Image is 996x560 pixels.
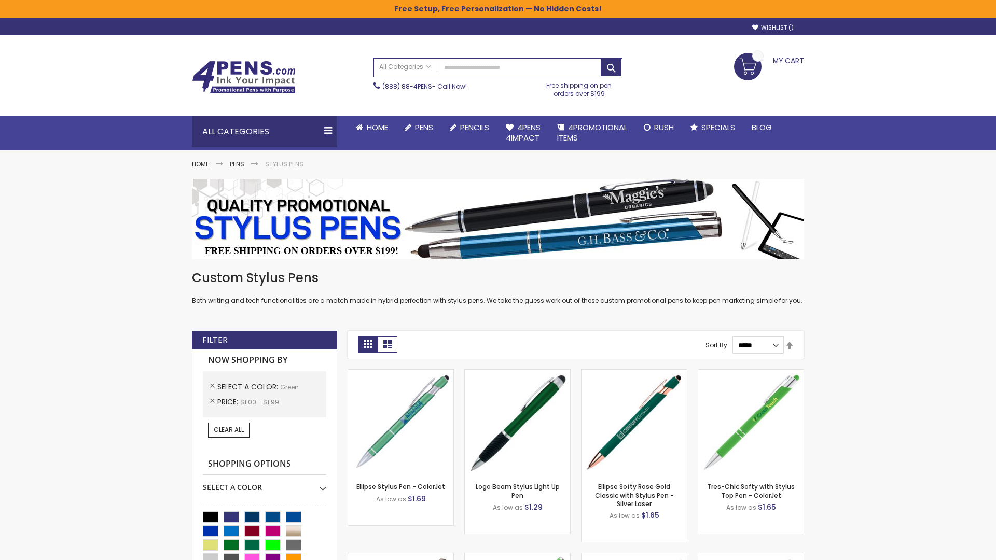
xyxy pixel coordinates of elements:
a: Wishlist [752,24,794,32]
strong: Now Shopping by [203,349,326,371]
img: Stylus Pens [192,179,804,259]
span: $1.69 [408,494,426,504]
span: $1.29 [524,502,543,512]
span: Rush [654,122,674,133]
span: Green [280,383,299,391]
a: Specials [682,116,743,139]
div: Select A Color [203,475,326,493]
img: Ellipse Stylus Pen - ColorJet-Green [348,370,453,475]
a: Clear All [208,423,250,437]
span: All Categories [379,63,431,71]
a: Ellipse Stylus Pen - ColorJet-Green [348,369,453,378]
a: Blog [743,116,780,139]
a: Logo Beam Stylus LIght Up Pen [476,482,560,499]
strong: Stylus Pens [265,160,303,169]
span: - Call Now! [382,82,467,91]
span: Home [367,122,388,133]
a: All Categories [374,59,436,76]
a: Tres-Chic Softy with Stylus Top Pen - ColorJet [707,482,795,499]
img: Ellipse Softy Rose Gold Classic with Stylus Pen - Silver Laser-Green [582,370,687,475]
a: Pencils [441,116,497,139]
a: Home [192,160,209,169]
span: As low as [610,511,640,520]
span: $1.65 [641,510,659,521]
span: As low as [726,503,756,512]
label: Sort By [706,341,727,349]
div: Both writing and tech functionalities are a match made in hybrid perfection with stylus pens. We ... [192,270,804,305]
a: Ellipse Softy Rose Gold Classic with Stylus Pen - Silver Laser [595,482,674,508]
span: $1.65 [758,502,776,512]
a: Ellipse Softy Rose Gold Classic with Stylus Pen - Silver Laser-Green [582,369,687,378]
div: All Categories [192,116,337,147]
a: Pens [396,116,441,139]
div: Free shipping on pen orders over $199 [536,77,623,98]
a: Home [348,116,396,139]
a: (888) 88-4PENS [382,82,432,91]
a: Pens [230,160,244,169]
img: Logo Beam Stylus LIght Up Pen-Green [465,370,570,475]
span: Select A Color [217,382,280,392]
a: Logo Beam Stylus LIght Up Pen-Green [465,369,570,378]
img: 4Pens Custom Pens and Promotional Products [192,61,296,94]
h1: Custom Stylus Pens [192,270,804,286]
span: Clear All [214,425,244,434]
a: 4Pens4impact [497,116,549,150]
span: As low as [493,503,523,512]
span: Pens [415,122,433,133]
strong: Filter [202,334,228,346]
span: Specials [701,122,735,133]
span: Blog [752,122,772,133]
span: 4Pens 4impact [506,122,541,143]
span: As low as [376,495,406,503]
span: Price [217,397,240,407]
span: Pencils [460,122,489,133]
strong: Grid [358,336,378,353]
span: 4PROMOTIONAL ITEMS [557,122,627,143]
strong: Shopping Options [203,453,326,475]
img: Tres-Chic Softy with Stylus Top Pen - ColorJet-Green [698,370,804,475]
a: Tres-Chic Softy with Stylus Top Pen - ColorJet-Green [698,369,804,378]
a: Rush [635,116,682,139]
a: 4PROMOTIONALITEMS [549,116,635,150]
span: $1.00 - $1.99 [240,398,279,407]
a: Ellipse Stylus Pen - ColorJet [356,482,445,491]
